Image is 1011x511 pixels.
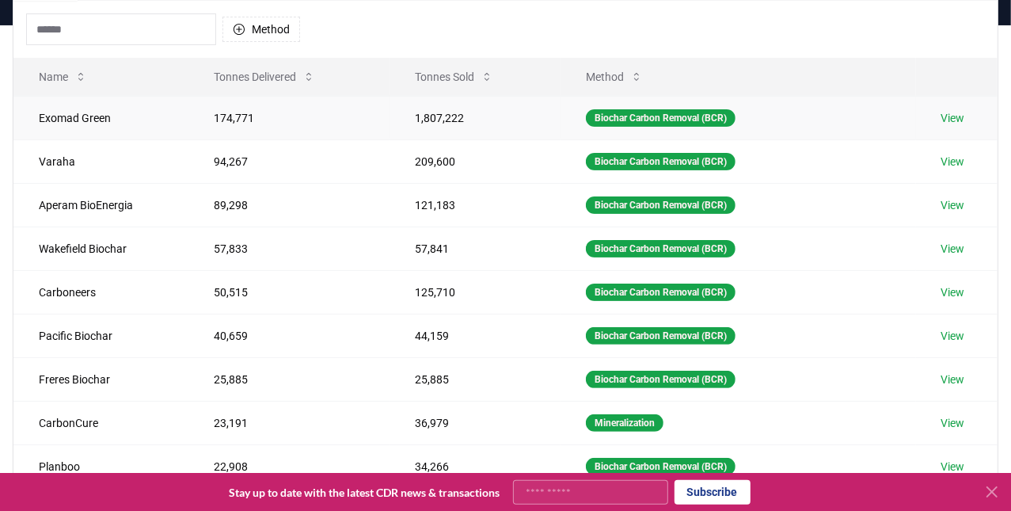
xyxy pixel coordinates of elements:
[586,109,735,127] div: Biochar Carbon Removal (BCR)
[188,96,390,139] td: 174,771
[13,183,188,227] td: Aperam BioEnergia
[586,153,735,170] div: Biochar Carbon Removal (BCR)
[941,110,965,126] a: View
[188,357,390,401] td: 25,885
[941,154,965,170] a: View
[13,444,188,488] td: Planboo
[222,17,300,42] button: Method
[390,227,561,270] td: 57,841
[941,328,965,344] a: View
[390,183,561,227] td: 121,183
[941,284,965,300] a: View
[188,401,390,444] td: 23,191
[586,414,663,432] div: Mineralization
[390,270,561,314] td: 125,710
[13,96,188,139] td: Exomad Green
[586,196,735,214] div: Biochar Carbon Removal (BCR)
[390,139,561,183] td: 209,600
[941,197,965,213] a: View
[390,96,561,139] td: 1,807,222
[13,314,188,357] td: Pacific Biochar
[26,61,100,93] button: Name
[941,241,965,257] a: View
[13,227,188,270] td: Wakefield Biochar
[586,327,735,345] div: Biochar Carbon Removal (BCR)
[586,371,735,388] div: Biochar Carbon Removal (BCR)
[390,357,561,401] td: 25,885
[201,61,328,93] button: Tonnes Delivered
[941,372,965,387] a: View
[188,183,390,227] td: 89,298
[586,458,735,475] div: Biochar Carbon Removal (BCR)
[13,270,188,314] td: Carboneers
[13,139,188,183] td: Varaha
[13,357,188,401] td: Freres Biochar
[941,415,965,431] a: View
[941,459,965,475] a: View
[402,61,506,93] button: Tonnes Sold
[390,401,561,444] td: 36,979
[390,314,561,357] td: 44,159
[188,444,390,488] td: 22,908
[586,284,735,301] div: Biochar Carbon Removal (BCR)
[573,61,656,93] button: Method
[188,139,390,183] td: 94,267
[13,401,188,444] td: CarbonCure
[586,240,735,257] div: Biochar Carbon Removal (BCR)
[188,227,390,270] td: 57,833
[390,444,561,488] td: 34,266
[188,270,390,314] td: 50,515
[188,314,390,357] td: 40,659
